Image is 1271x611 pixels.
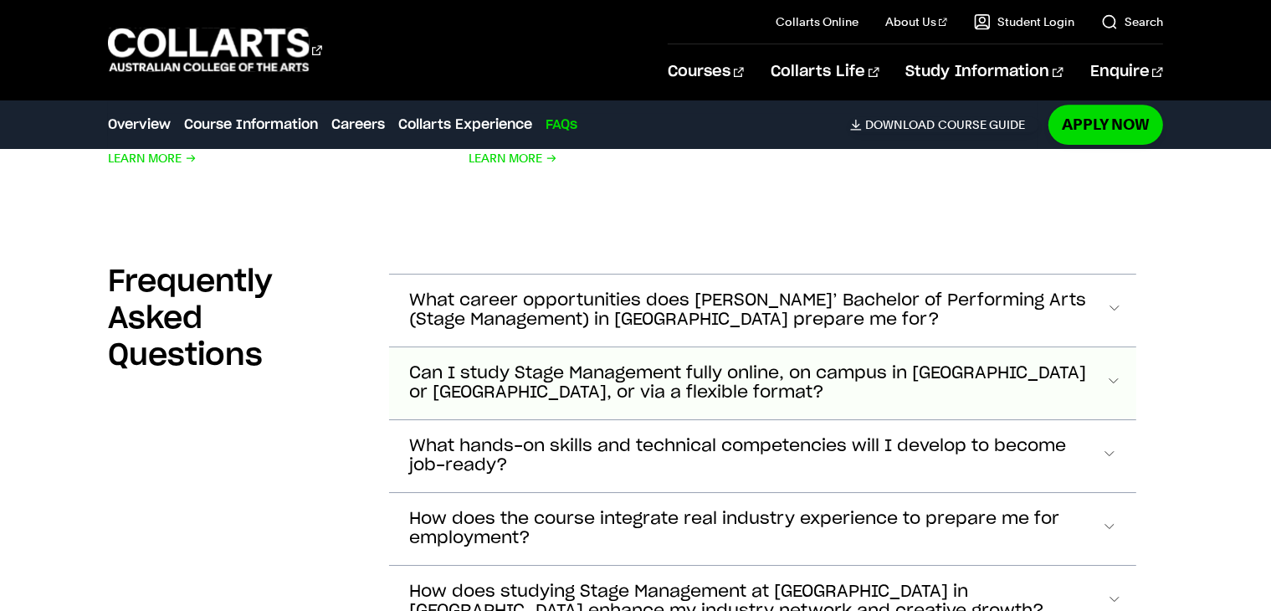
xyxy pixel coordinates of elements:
div: Go to homepage [108,26,322,74]
span: Can I study Stage Management fully online, on campus in [GEOGRAPHIC_DATA] or [GEOGRAPHIC_DATA], o... [409,364,1105,403]
a: Course Information [184,115,318,135]
span: Learn More [108,146,197,170]
a: Student Login [974,13,1074,30]
button: How does the course integrate real industry experience to prepare me for employment? [389,493,1136,565]
span: Learn More [469,146,557,170]
a: Apply Now [1048,105,1163,144]
a: DownloadCourse Guide [850,117,1038,132]
a: Search [1101,13,1163,30]
a: Courses [668,44,744,100]
span: What hands-on skills and technical competencies will I develop to become job-ready? [409,437,1101,475]
a: Collarts Life [771,44,879,100]
h2: Frequently Asked Questions [108,264,362,374]
a: Collarts Experience [398,115,532,135]
a: About Us [885,13,947,30]
button: What hands-on skills and technical competencies will I develop to become job-ready? [389,420,1136,492]
a: Overview [108,115,171,135]
button: What career opportunities does [PERSON_NAME]’ Bachelor of Performing Arts (Stage Management) in [... [389,275,1136,347]
a: Collarts Online [776,13,858,30]
a: Study Information [906,44,1063,100]
span: What career opportunities does [PERSON_NAME]’ Bachelor of Performing Arts (Stage Management) in [... [409,291,1107,330]
span: Download [865,117,935,132]
button: Can I study Stage Management fully online, on campus in [GEOGRAPHIC_DATA] or [GEOGRAPHIC_DATA], o... [389,347,1136,419]
a: Careers [331,115,385,135]
span: How does the course integrate real industry experience to prepare me for employment? [409,510,1101,548]
a: FAQs [546,115,577,135]
a: Enquire [1090,44,1163,100]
